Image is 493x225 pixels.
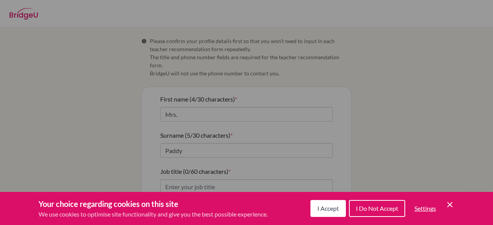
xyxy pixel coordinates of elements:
[414,205,436,212] span: Settings
[356,205,398,212] span: I Do Not Accept
[317,205,339,212] span: I Accept
[39,198,268,210] h3: Your choice regarding cookies on this site
[445,200,454,209] button: Save and close
[39,210,268,219] p: We use cookies to optimise site functionality and give you the best possible experience.
[349,200,405,217] button: I Do Not Accept
[310,200,346,217] button: I Accept
[408,201,442,216] button: Settings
